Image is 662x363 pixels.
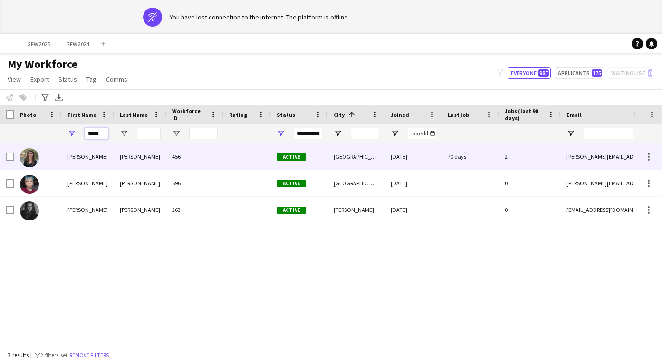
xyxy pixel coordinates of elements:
[40,352,67,359] span: 2 filters set
[166,143,223,170] div: 456
[67,350,111,361] button: Remove filters
[505,107,544,122] span: Jobs (last 90 days)
[62,197,114,223] div: [PERSON_NAME]
[30,75,49,84] span: Export
[328,170,385,196] div: [GEOGRAPHIC_DATA]
[62,170,114,196] div: [PERSON_NAME]
[448,111,469,118] span: Last job
[62,143,114,170] div: [PERSON_NAME]
[592,69,602,77] span: 175
[27,73,53,86] a: Export
[106,75,127,84] span: Comms
[83,73,100,86] a: Tag
[114,197,166,223] div: [PERSON_NAME]
[170,13,349,21] div: You have lost connection to the internet. The platform is offline.
[385,143,442,170] div: [DATE]
[334,129,342,138] button: Open Filter Menu
[114,143,166,170] div: [PERSON_NAME]
[20,111,36,118] span: Photo
[114,170,166,196] div: [PERSON_NAME]
[538,69,549,77] span: 987
[39,92,51,103] app-action-btn: Advanced filters
[102,73,131,86] a: Comms
[555,67,604,79] button: Applicants175
[20,201,39,220] img: Julia Wojciechowska
[20,175,39,194] img: Julian Taylor
[172,107,206,122] span: Workforce ID
[351,128,379,139] input: City Filter Input
[499,143,561,170] div: 2
[4,73,25,86] a: View
[120,129,128,138] button: Open Filter Menu
[408,128,436,139] input: Joined Filter Input
[55,73,81,86] a: Status
[229,111,247,118] span: Rating
[19,35,58,53] button: GFW 2025
[334,111,345,118] span: City
[166,170,223,196] div: 696
[277,111,295,118] span: Status
[8,75,21,84] span: View
[277,207,306,214] span: Active
[58,75,77,84] span: Status
[20,148,39,167] img: Julia Boyce -Sargent
[120,111,148,118] span: Last Name
[137,128,161,139] input: Last Name Filter Input
[391,129,399,138] button: Open Filter Menu
[86,75,96,84] span: Tag
[277,129,285,138] button: Open Filter Menu
[172,129,181,138] button: Open Filter Menu
[8,57,77,71] span: My Workforce
[499,197,561,223] div: 0
[566,129,575,138] button: Open Filter Menu
[53,92,65,103] app-action-btn: Export XLSX
[508,67,551,79] button: Everyone987
[166,197,223,223] div: 263
[391,111,409,118] span: Joined
[85,128,108,139] input: First Name Filter Input
[566,111,582,118] span: Email
[442,143,499,170] div: 70 days
[385,170,442,196] div: [DATE]
[67,111,96,118] span: First Name
[328,143,385,170] div: [GEOGRAPHIC_DATA]
[277,180,306,187] span: Active
[328,197,385,223] div: [PERSON_NAME]
[385,197,442,223] div: [DATE]
[499,170,561,196] div: 0
[277,153,306,161] span: Active
[67,129,76,138] button: Open Filter Menu
[58,35,97,53] button: GFW 2024
[189,128,218,139] input: Workforce ID Filter Input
